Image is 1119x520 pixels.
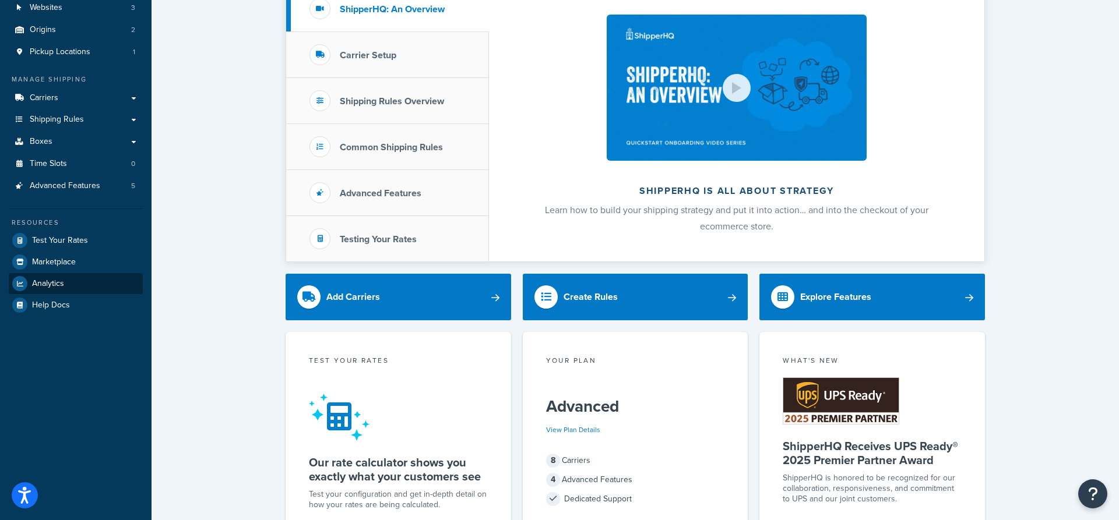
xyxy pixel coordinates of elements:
[783,355,962,369] div: What's New
[131,181,135,191] span: 5
[9,230,143,251] a: Test Your Rates
[759,274,985,320] a: Explore Features
[309,489,488,510] div: Test your configuration and get in-depth detail on how your rates are being calculated.
[9,87,143,109] a: Carriers
[30,181,100,191] span: Advanced Features
[9,252,143,273] a: Marketplace
[32,236,88,246] span: Test Your Rates
[1078,479,1107,508] button: Open Resource Center
[340,96,444,107] h3: Shipping Rules Overview
[131,25,135,35] span: 2
[546,355,725,369] div: Your Plan
[326,289,380,305] div: Add Carriers
[783,439,962,467] h5: ShipperHQ Receives UPS Ready® 2025 Premier Partner Award
[546,491,725,507] div: Dedicated Support
[520,186,953,196] h2: ShipperHQ is all about strategy
[30,159,67,169] span: Time Slots
[340,50,396,61] h3: Carrier Setup
[546,397,725,416] h5: Advanced
[9,153,143,175] li: Time Slots
[9,295,143,316] a: Help Docs
[9,153,143,175] a: Time Slots0
[309,455,488,483] h5: Our rate calculator shows you exactly what your customers see
[131,159,135,169] span: 0
[30,47,90,57] span: Pickup Locations
[30,115,84,125] span: Shipping Rules
[9,41,143,63] a: Pickup Locations1
[9,109,143,130] a: Shipping Rules
[9,218,143,228] div: Resources
[546,425,600,435] a: View Plan Details
[607,15,867,161] img: ShipperHQ is all about strategy
[546,454,560,468] span: 8
[340,142,443,153] h3: Common Shipping Rules
[286,274,511,320] a: Add Carriers
[546,473,560,487] span: 4
[30,137,52,147] span: Boxes
[30,93,58,103] span: Carriers
[564,289,618,305] div: Create Rules
[9,19,143,41] a: Origins2
[800,289,871,305] div: Explore Features
[30,3,62,13] span: Websites
[9,273,143,294] a: Analytics
[32,257,76,267] span: Marketplace
[340,188,421,199] h3: Advanced Features
[546,472,725,488] div: Advanced Features
[783,473,962,504] p: ShipperHQ is honored to be recognized for our collaboration, responsiveness, and commitment to UP...
[133,47,135,57] span: 1
[523,274,748,320] a: Create Rules
[9,131,143,153] a: Boxes
[309,355,488,369] div: Test your rates
[32,300,70,310] span: Help Docs
[9,19,143,41] li: Origins
[32,279,64,289] span: Analytics
[9,175,143,197] a: Advanced Features5
[340,234,417,245] h3: Testing Your Rates
[340,4,445,15] h3: ShipperHQ: An Overview
[545,203,928,233] span: Learn how to build your shipping strategy and put it into action… and into the checkout of your e...
[30,25,56,35] span: Origins
[131,3,135,13] span: 3
[546,452,725,469] div: Carriers
[9,175,143,197] li: Advanced Features
[9,41,143,63] li: Pickup Locations
[9,75,143,84] div: Manage Shipping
